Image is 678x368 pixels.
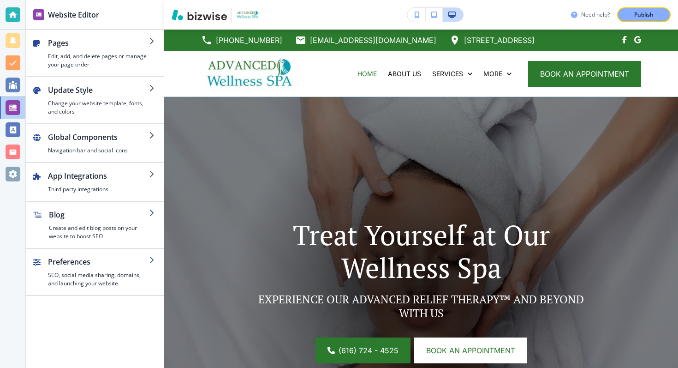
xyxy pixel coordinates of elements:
p: HOME [357,69,377,78]
p: SERVICES [432,69,463,78]
span: book an appointment [540,68,629,79]
h2: Website Editor [48,9,99,20]
button: Book an appointment [414,338,527,363]
h2: Blog [49,209,149,220]
h2: Pages [48,37,149,48]
h2: Preferences [48,256,149,267]
button: App IntegrationsThird party integrations [26,163,164,201]
button: Publish [617,7,671,22]
button: Global ComponentsNavigation bar and social icons [26,124,164,162]
a: (616) 724 - 4525 [315,338,410,363]
p: EXPERIENCE OUR ADVANCED RELIEF THERAPY™ AND BEYOND WITH US [252,292,590,320]
h2: App Integrations [48,170,149,181]
span: (616) 724 - 4525 [339,345,398,356]
button: PagesEdit, add, and delete pages or manage your page order [26,30,164,76]
h2: Update Style [48,84,149,96]
button: BlogCreate and edit blog posts on your website to boost SEO [26,202,164,248]
p: [EMAIL_ADDRESS][DOMAIN_NAME] [310,33,436,47]
h4: SEO, social media sharing, domains, and launching your website. [48,271,149,288]
a: [PHONE_NUMBER] [201,33,282,47]
button: Update StyleChange your website template, fonts, and colors [26,77,164,123]
img: Advanced Wellness Spa [201,54,300,93]
h4: Navigation bar and social icons [48,146,149,155]
img: Your Logo [235,10,260,19]
h3: Need help? [581,11,610,19]
a: [EMAIL_ADDRESS][DOMAIN_NAME] [295,33,436,47]
span: Book an appointment [426,345,515,356]
h4: Change your website template, fonts, and colors [48,99,149,116]
a: [STREET_ADDRESS] [449,33,535,47]
h4: Edit, add, and delete pages or manage your page order [48,52,149,69]
p: Treat Yourself at Our Wellness Spa [252,218,590,284]
h2: Global Components [48,132,149,143]
img: editor icon [33,9,44,20]
p: More [483,69,502,78]
button: PreferencesSEO, social media sharing, domains, and launching your website. [26,249,164,295]
p: [STREET_ADDRESS] [464,33,535,47]
h4: Create and edit blog posts on your website to boost SEO [49,224,149,241]
img: Bizwise Logo [172,9,227,20]
p: Publish [634,11,654,19]
button: book an appointment [528,61,641,87]
p: ABOUT US [388,69,421,78]
h4: Third party integrations [48,185,149,193]
p: [PHONE_NUMBER] [216,33,282,47]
